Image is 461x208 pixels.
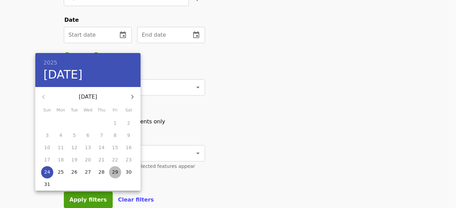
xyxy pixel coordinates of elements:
button: 28 [95,166,108,178]
p: 26 [71,169,77,175]
p: 30 [126,169,132,175]
button: [DATE] [43,68,82,82]
button: 2025 [43,58,57,68]
p: 25 [58,169,64,175]
button: 25 [55,166,67,178]
span: Fri [109,107,121,114]
p: 24 [44,169,50,175]
button: 29 [109,166,121,178]
button: 27 [82,166,94,178]
span: Tue [68,107,80,114]
p: [DATE] [52,93,124,101]
button: 24 [41,166,53,178]
button: 26 [68,166,80,178]
button: 31 [41,178,53,191]
span: Wed [82,107,94,114]
button: 30 [123,166,135,178]
p: 28 [98,169,105,175]
p: 27 [85,169,91,175]
p: 31 [44,181,50,188]
p: 29 [112,169,118,175]
span: Sat [123,107,135,114]
span: Thu [95,107,108,114]
span: Sun [41,107,53,114]
span: Mon [55,107,67,114]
